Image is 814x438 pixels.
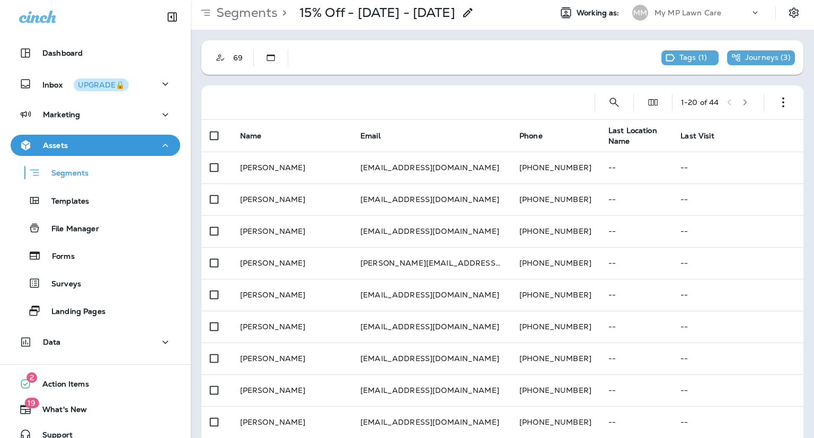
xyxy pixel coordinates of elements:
p: -- [680,386,795,395]
p: -- [680,259,795,267]
p: -- [608,195,663,204]
button: Dashboard [11,42,180,64]
td: [PERSON_NAME] [232,311,352,343]
button: Segments [11,161,180,184]
button: Search Segments [604,92,625,113]
p: Forms [41,252,75,262]
p: Landing Pages [41,307,105,317]
p: -- [608,418,663,426]
p: Segments [212,5,278,21]
p: -- [608,227,663,235]
span: 2 [26,372,37,383]
button: Marketing [11,104,180,125]
td: [EMAIL_ADDRESS][DOMAIN_NAME] [352,374,511,406]
td: [EMAIL_ADDRESS][DOMAIN_NAME] [352,152,511,183]
button: Landing Pages [11,300,180,322]
button: Customer Only [210,47,231,68]
td: [PERSON_NAME] [232,279,352,311]
td: [PHONE_NUMBER] [511,215,600,247]
td: [PHONE_NUMBER] [511,343,600,374]
td: [EMAIL_ADDRESS][DOMAIN_NAME] [352,406,511,438]
span: 19 [24,398,39,408]
button: 2Action Items [11,373,180,395]
p: -- [608,354,663,363]
div: 69 [231,54,253,62]
p: Inbox [42,78,129,90]
p: Dashboard [42,49,83,57]
span: Action Items [32,380,89,392]
div: MM [632,5,648,21]
button: 19What's New [11,399,180,420]
p: Templates [41,197,89,207]
td: [PERSON_NAME] [232,247,352,279]
td: [PERSON_NAME] [232,183,352,215]
td: [EMAIL_ADDRESS][DOMAIN_NAME] [352,215,511,247]
p: 15% Off - [DATE] - [DATE] [299,5,455,21]
td: [PHONE_NUMBER] [511,183,600,215]
p: Segments [41,169,89,179]
button: Surveys [11,272,180,294]
td: [PHONE_NUMBER] [511,247,600,279]
button: Edit Fields [642,92,663,113]
p: -- [680,227,795,235]
div: UPGRADE🔒 [78,81,125,89]
td: [PHONE_NUMBER] [511,406,600,438]
p: Surveys [41,279,81,290]
button: Assets [11,135,180,156]
span: Last Visit [680,131,714,141]
button: Forms [11,244,180,267]
button: Static [260,47,281,68]
p: -- [608,291,663,299]
p: My MP Lawn Care [654,8,721,17]
td: [PERSON_NAME] [232,374,352,406]
span: Working as: [577,8,622,17]
div: 1 - 20 of 44 [681,98,719,107]
td: [EMAIL_ADDRESS][DOMAIN_NAME] [352,343,511,374]
button: Settings [784,3,803,22]
button: Templates [11,189,180,212]
td: [EMAIL_ADDRESS][DOMAIN_NAME] [352,183,511,215]
span: Email [360,131,381,141]
p: -- [680,322,795,331]
button: UPGRADE🔒 [74,78,129,91]
p: Journeys ( 3 ) [745,53,791,63]
span: What's New [32,405,87,418]
td: [EMAIL_ADDRESS][DOMAIN_NAME] [352,279,511,311]
div: 15% Off - Oct 1 - 15, 2023 [299,5,455,21]
button: Data [11,331,180,353]
td: [PHONE_NUMBER] [511,152,600,183]
p: -- [680,418,795,426]
p: -- [608,259,663,267]
td: [PERSON_NAME] [232,343,352,374]
p: -- [608,386,663,395]
p: -- [680,354,795,363]
p: Assets [43,141,68,150]
span: Name [240,131,262,141]
p: Marketing [43,110,80,119]
td: [PERSON_NAME][EMAIL_ADDRESS][DOMAIN_NAME] [352,247,511,279]
td: [PHONE_NUMBER] [511,279,600,311]
button: InboxUPGRADE🔒 [11,73,180,94]
td: [PERSON_NAME] [232,152,352,183]
td: [PERSON_NAME] [232,215,352,247]
p: Data [43,338,61,346]
td: [EMAIL_ADDRESS][DOMAIN_NAME] [352,311,511,343]
p: -- [680,195,795,204]
p: -- [608,163,663,172]
p: -- [608,322,663,331]
span: Last Location Name [608,126,657,146]
p: File Manager [41,224,99,234]
td: [PHONE_NUMBER] [511,374,600,406]
td: [PHONE_NUMBER] [511,311,600,343]
td: [PERSON_NAME] [232,406,352,438]
p: -- [680,291,795,299]
p: Tags ( 1 ) [679,53,707,63]
button: File Manager [11,217,180,239]
p: > [278,5,287,21]
button: Collapse Sidebar [157,6,187,28]
p: -- [680,163,795,172]
span: Phone [519,131,543,141]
